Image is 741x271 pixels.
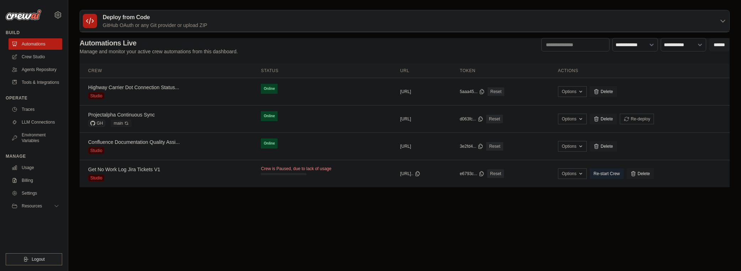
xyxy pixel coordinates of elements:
[460,89,485,94] button: 5aaa45...
[558,86,587,97] button: Options
[88,174,104,181] span: Studio
[392,64,451,78] th: URL
[80,48,238,55] p: Manage and monitor your active crew automations from this dashboard.
[9,175,62,186] a: Billing
[252,64,392,78] th: Status
[6,10,41,20] img: Logo
[9,51,62,63] a: Crew Studio
[88,85,179,90] a: Highway Carrier Dot Connection Status...
[460,143,484,149] button: 3e2fd4...
[558,141,587,152] button: Options
[486,115,503,123] a: Reset
[261,84,278,94] span: Online
[261,139,278,148] span: Online
[103,22,207,29] p: GitHub OAuth or any Git provider or upload ZIP
[590,86,617,97] a: Delete
[261,111,278,121] span: Online
[9,64,62,75] a: Agents Repository
[9,200,62,212] button: Resources
[6,30,62,36] div: Build
[558,168,587,179] button: Options
[9,77,62,88] a: Tools & Integrations
[32,256,45,262] span: Logout
[6,153,62,159] div: Manage
[9,162,62,173] a: Usage
[488,87,504,96] a: Reset
[80,38,238,48] h2: Automations Live
[590,114,617,124] a: Delete
[549,64,730,78] th: Actions
[9,188,62,199] a: Settings
[590,168,624,179] a: Re-start Crew
[111,120,131,127] span: main
[460,171,484,177] button: e6793c...
[620,114,654,124] button: Re-deploy
[103,13,207,22] h3: Deploy from Code
[6,253,62,265] button: Logout
[88,167,160,172] a: Get No Work Log Jira Tickets V1
[6,95,62,101] div: Operate
[261,166,331,172] span: Crew is Paused, due to lack of usage
[88,147,104,154] span: Studio
[88,120,105,127] span: GH
[451,64,549,78] th: Token
[80,64,252,78] th: Crew
[9,116,62,128] a: LLM Connections
[460,116,483,122] button: d063fc...
[9,38,62,50] a: Automations
[9,104,62,115] a: Traces
[486,142,503,151] a: Reset
[558,114,587,124] button: Options
[487,169,504,178] a: Reset
[88,112,155,118] a: Projectalpha Continuous Sync
[627,168,654,179] a: Delete
[88,139,180,145] a: Confluence Documentation Quality Assi...
[9,129,62,146] a: Environment Variables
[590,141,617,152] a: Delete
[22,203,42,209] span: Resources
[88,92,104,99] span: Studio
